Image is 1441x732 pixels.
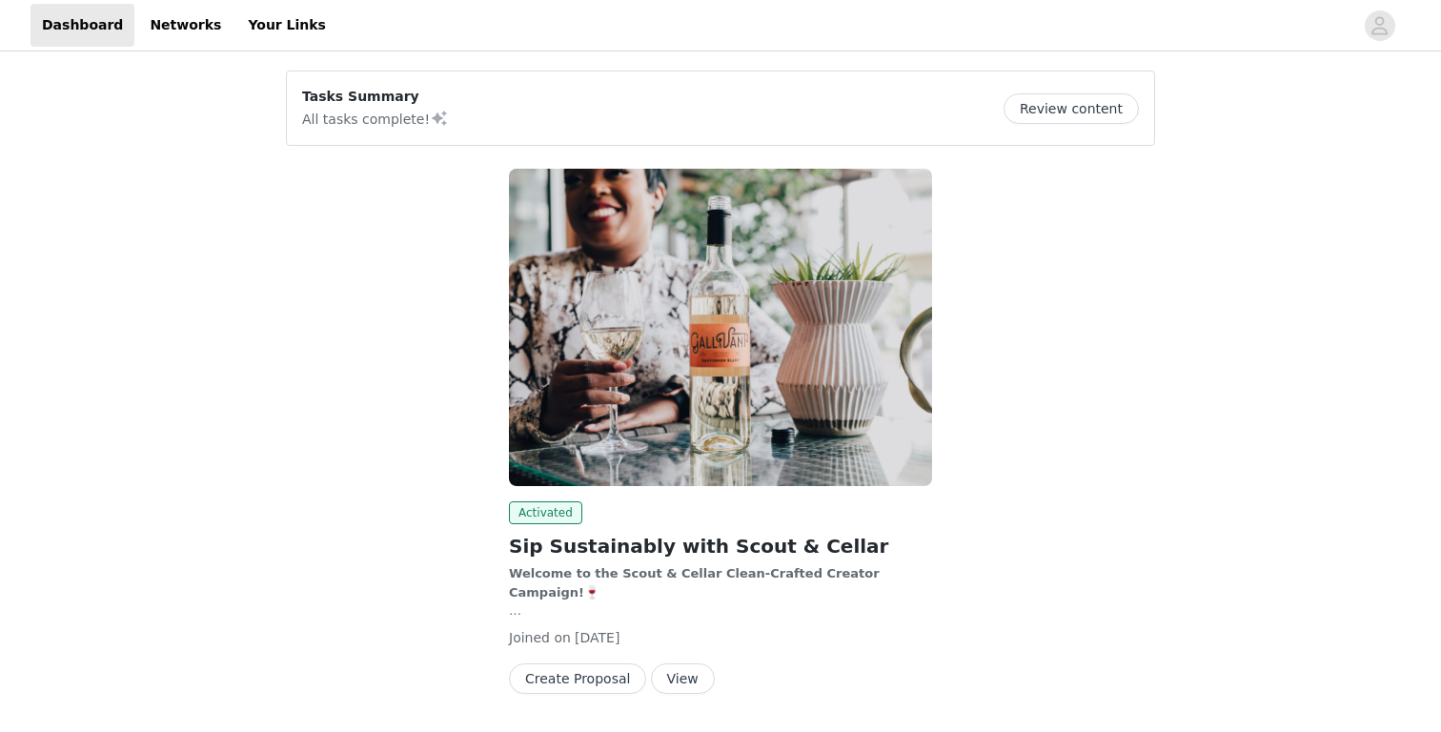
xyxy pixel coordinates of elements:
span: Activated [509,501,582,524]
p: 🍷 [509,564,932,601]
p: Tasks Summary [302,87,449,107]
a: Dashboard [30,4,134,47]
div: avatar [1370,10,1389,41]
a: Your Links [236,4,337,47]
button: Review content [1004,93,1139,124]
button: View [651,663,715,694]
a: Networks [138,4,233,47]
strong: Welcome to the Scout & Cellar Clean-Crafted Creator Campaign! [509,566,880,600]
span: Joined on [509,630,571,645]
p: All tasks complete! [302,107,449,130]
button: Create Proposal [509,663,646,694]
span: [DATE] [575,630,619,645]
img: Scout & Cellar [509,169,932,486]
a: View [651,672,715,686]
h2: Sip Sustainably with Scout & Cellar [509,532,932,560]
